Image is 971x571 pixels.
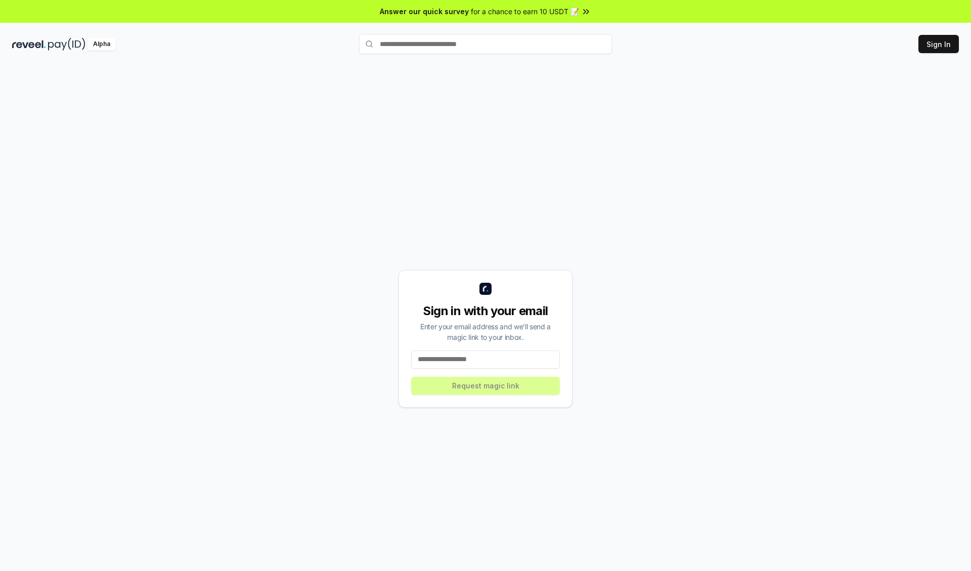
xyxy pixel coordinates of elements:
img: logo_small [479,283,492,295]
span: for a chance to earn 10 USDT 📝 [471,6,579,17]
div: Enter your email address and we’ll send a magic link to your inbox. [411,321,560,342]
img: pay_id [48,38,85,51]
img: reveel_dark [12,38,46,51]
div: Alpha [87,38,116,51]
div: Sign in with your email [411,303,560,319]
button: Sign In [918,35,959,53]
span: Answer our quick survey [380,6,469,17]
